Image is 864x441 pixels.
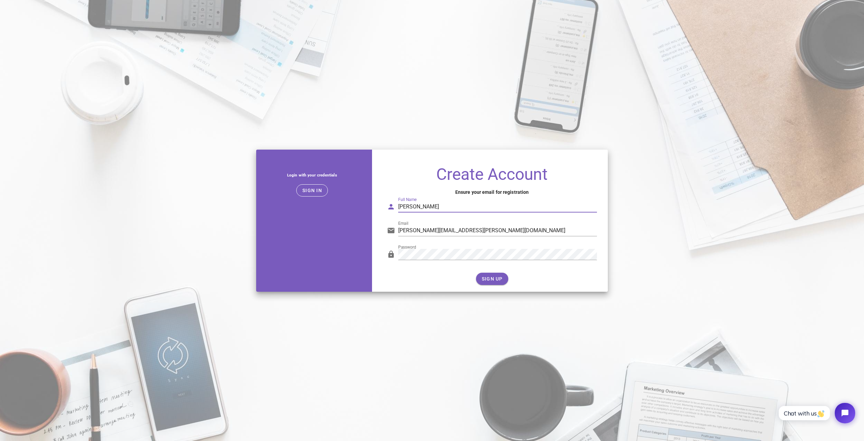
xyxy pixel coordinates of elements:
span: Sign in [302,188,322,193]
label: Email [398,221,408,226]
input: Your full name (e.g. John Doe) [398,201,597,212]
label: Password [398,245,416,250]
button: SIGN UP [476,273,508,285]
button: Sign in [296,184,328,197]
h1: Create Account [387,166,597,183]
label: Full Name [398,197,417,202]
span: SIGN UP [481,276,503,282]
h4: Ensure your email for registration [387,188,597,196]
h5: Login with your credentials [262,171,363,179]
iframe: Tidio Chat [771,397,861,429]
